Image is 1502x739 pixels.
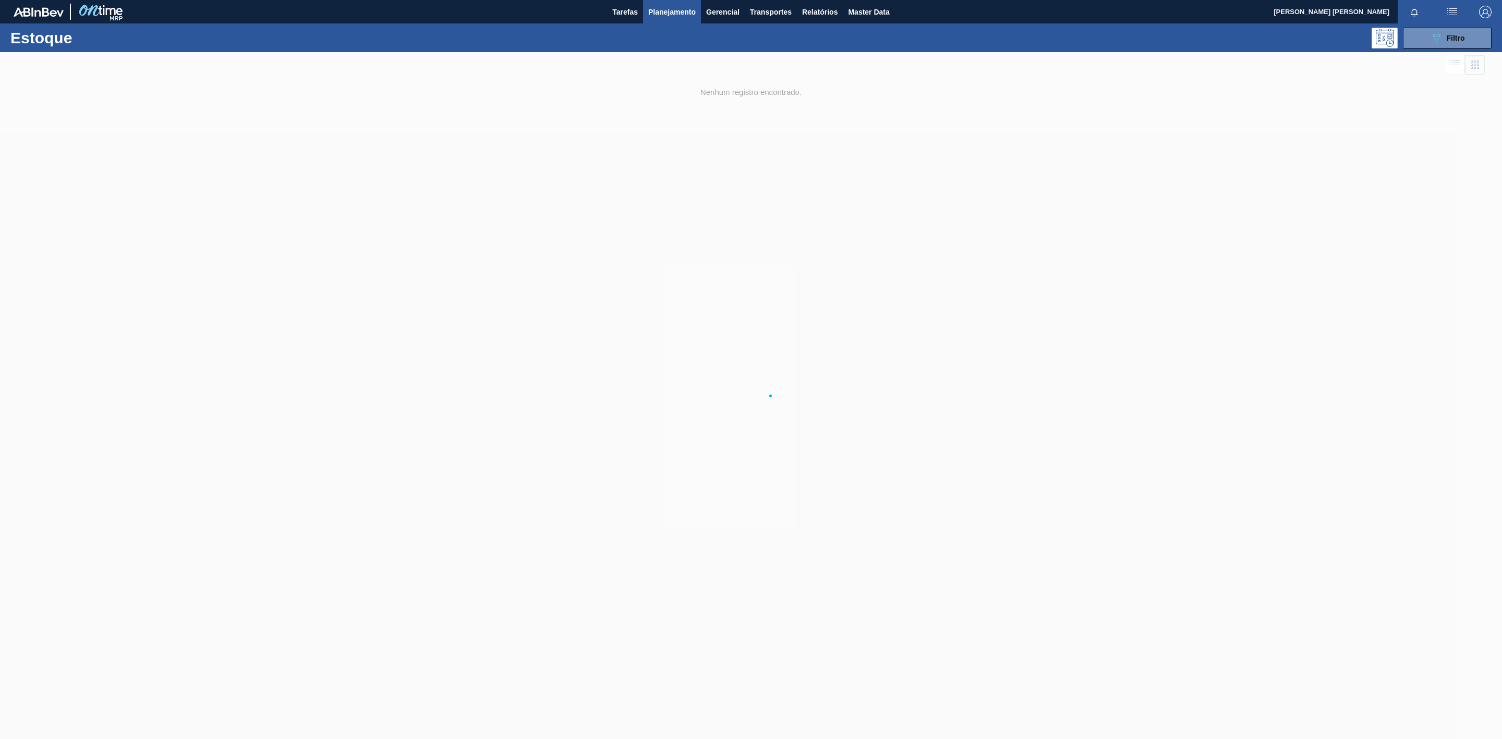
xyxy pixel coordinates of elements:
[1479,6,1492,18] img: Logout
[10,32,175,44] h1: Estoque
[802,6,838,18] span: Relatórios
[1398,5,1431,19] button: Notificações
[1372,28,1398,49] div: Pogramando: nenhum usuário selecionado
[1446,6,1458,18] img: userActions
[706,6,740,18] span: Gerencial
[648,6,696,18] span: Planejamento
[14,7,64,17] img: TNhmsLtSVTkK8tSr43FrP2fwEKptu5GPRR3wAAAABJRU5ErkJggg==
[1447,34,1465,42] span: Filtro
[612,6,638,18] span: Tarefas
[848,6,889,18] span: Master Data
[1403,28,1492,49] button: Filtro
[750,6,792,18] span: Transportes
